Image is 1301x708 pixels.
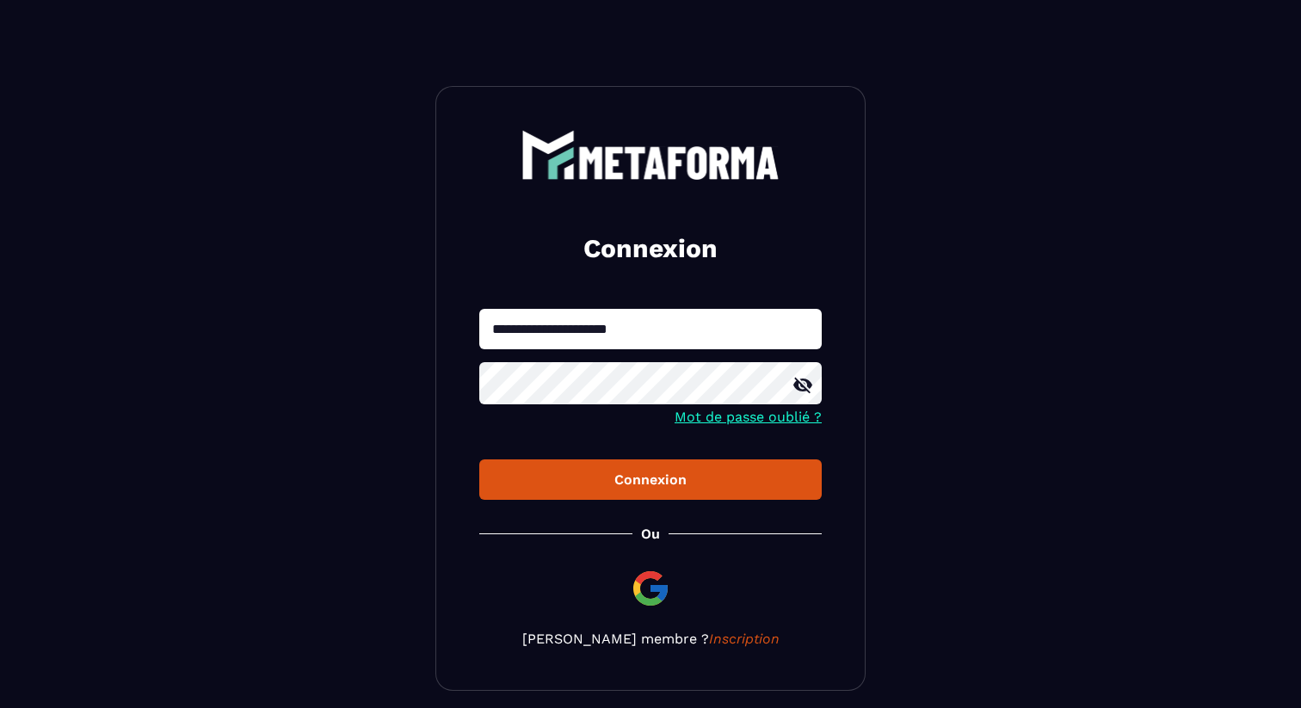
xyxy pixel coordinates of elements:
p: Ou [641,526,660,542]
a: Inscription [709,631,780,647]
a: Mot de passe oublié ? [675,409,822,425]
h2: Connexion [500,231,801,266]
button: Connexion [479,459,822,500]
p: [PERSON_NAME] membre ? [479,631,822,647]
a: logo [479,130,822,180]
img: google [630,568,671,609]
img: logo [521,130,780,180]
div: Connexion [493,471,808,488]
